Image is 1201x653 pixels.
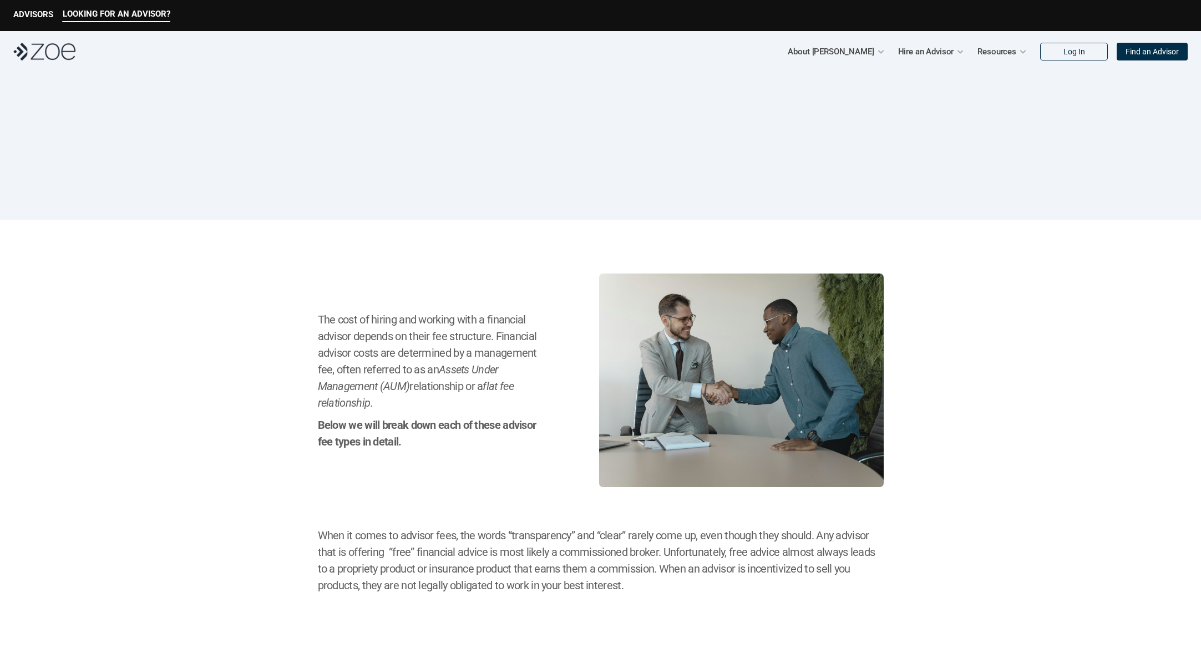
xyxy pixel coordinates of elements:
[63,9,170,19] p: LOOKING FOR AN ADVISOR?
[318,379,516,409] em: flat fee relationship
[1063,47,1085,57] p: Log In
[13,9,53,19] p: ADVISORS
[318,417,544,450] h2: Below we will break down each of these advisor fee types in detail.
[1117,43,1188,60] a: Find an Advisor
[318,363,501,393] em: Assets Under Management (AUM)
[898,43,954,60] p: Hire an Advisor
[1040,43,1108,60] a: Log In
[977,43,1016,60] p: Resources
[339,128,862,165] h1: How Much Does a Financial Advisor Cost?
[318,311,544,411] h2: The cost of hiring and working with a financial advisor depends on their fee structure. Financial...
[318,527,884,594] h2: When it comes to advisor fees, the words “transparency” and “clear” rarely come up, even though t...
[1126,47,1179,57] p: Find an Advisor
[788,43,874,60] p: About [PERSON_NAME]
